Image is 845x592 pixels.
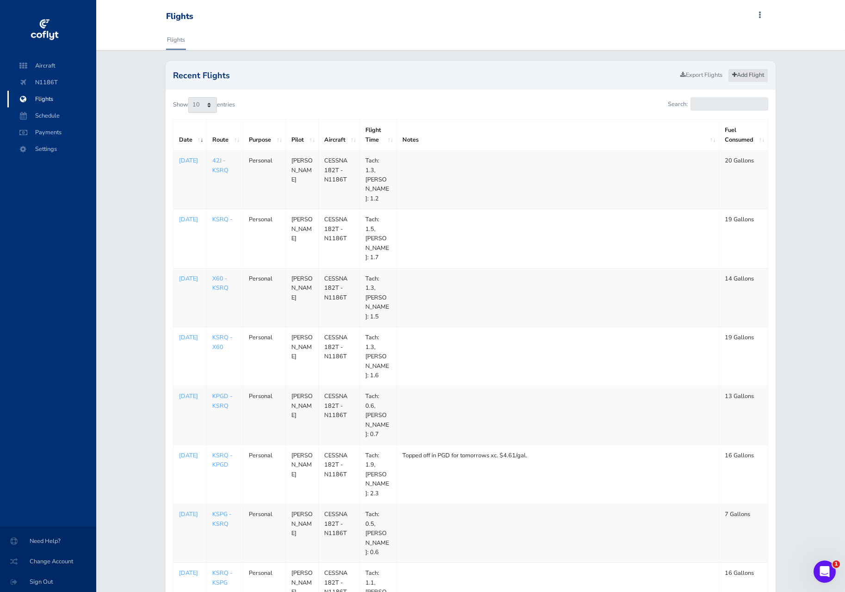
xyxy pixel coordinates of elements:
[11,533,85,549] span: Need Help?
[243,445,285,504] td: Personal
[212,510,231,528] a: KSPG - KSRQ
[833,561,840,568] span: 1
[285,386,318,445] td: [PERSON_NAME]
[719,209,768,268] td: 19 Gallons
[719,150,768,209] td: 20 Gallons
[243,209,285,268] td: Personal
[179,568,201,578] a: [DATE]
[179,510,201,519] a: [DATE]
[243,268,285,327] td: Personal
[17,141,87,157] span: Settings
[243,120,285,150] th: Purpose: activate to sort column ascending
[359,150,396,209] td: Tach: 1.3, [PERSON_NAME]: 1.2
[29,16,60,44] img: coflyt logo
[285,209,318,268] td: [PERSON_NAME]
[359,120,396,150] th: Flight Time: activate to sort column ascending
[179,215,201,224] a: [DATE]
[212,274,228,292] a: X60 - KSRQ
[318,209,359,268] td: CESSNA 182T - N1186T
[11,573,85,590] span: Sign Out
[359,209,396,268] td: Tach: 1.5, [PERSON_NAME]: 1.7
[691,97,768,111] input: Search:
[17,91,87,107] span: Flights
[173,97,235,113] label: Show entries
[719,504,768,563] td: 7 Gallons
[668,97,768,111] label: Search:
[318,504,359,563] td: CESSNA 182T - N1186T
[318,386,359,445] td: CESSNA 182T - N1186T
[17,107,87,124] span: Schedule
[212,569,232,586] a: KSRQ - KSPG
[285,120,318,150] th: Pilot: activate to sort column ascending
[318,268,359,327] td: CESSNA 182T - N1186T
[17,57,87,74] span: Aircraft
[359,445,396,504] td: Tach: 1.9, [PERSON_NAME]: 2.3
[396,120,719,150] th: Notes: activate to sort column ascending
[17,74,87,91] span: N1186T
[166,30,186,50] a: Flights
[814,561,836,583] iframe: Intercom live chat
[166,12,193,22] div: Flights
[719,120,768,150] th: Fuel Consumed: activate to sort column ascending
[318,327,359,386] td: CESSNA 182T - N1186T
[318,445,359,504] td: CESSNA 182T - N1186T
[719,327,768,386] td: 19 Gallons
[719,386,768,445] td: 13 Gallons
[285,504,318,563] td: [PERSON_NAME]
[318,150,359,209] td: CESSNA 182T - N1186T
[285,268,318,327] td: [PERSON_NAME]
[396,445,719,504] td: Topped off in PGD for tomorrows xc. $4.61/gal.
[179,392,201,401] a: [DATE]
[243,150,285,209] td: Personal
[243,386,285,445] td: Personal
[719,268,768,327] td: 14 Gallons
[212,156,228,174] a: 42J - KSRQ
[359,327,396,386] td: Tach: 1.3, [PERSON_NAME]: 1.6
[179,156,201,165] a: [DATE]
[179,274,201,283] a: [DATE]
[212,451,232,469] a: KSRQ - KPGD
[11,553,85,570] span: Change Account
[243,327,285,386] td: Personal
[212,392,232,410] a: KPGD - KSRQ
[728,69,768,82] a: Add Flight
[179,333,201,342] a: [DATE]
[719,445,768,504] td: 16 Gallons
[206,120,243,150] th: Route: activate to sort column ascending
[285,445,318,504] td: [PERSON_NAME]
[285,327,318,386] td: [PERSON_NAME]
[359,386,396,445] td: Tach: 0.6, [PERSON_NAME]: 0.7
[173,120,206,150] th: Date: activate to sort column ascending
[212,215,232,224] a: KSRQ -
[676,69,727,82] a: Export Flights
[179,451,201,460] a: [DATE]
[359,504,396,563] td: Tach: 0.5, [PERSON_NAME]: 0.6
[359,268,396,327] td: Tach: 1.3, [PERSON_NAME]: 1.5
[318,120,359,150] th: Aircraft: activate to sort column ascending
[285,150,318,209] td: [PERSON_NAME]
[17,124,87,141] span: Payments
[188,97,217,113] select: Showentries
[212,333,232,351] a: KSRQ - X60
[243,504,285,563] td: Personal
[173,71,676,80] h2: Recent Flights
